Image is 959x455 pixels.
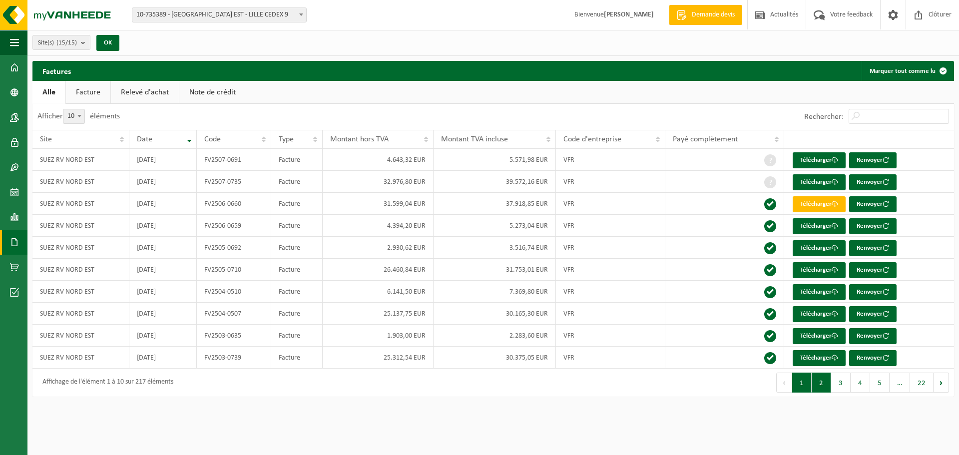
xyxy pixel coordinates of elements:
td: 31.753,01 EUR [434,259,556,281]
td: [DATE] [129,171,197,193]
span: Payé complètement [673,135,738,143]
button: Marquer tout comme lu [862,61,953,81]
a: Télécharger [793,152,846,168]
td: Facture [271,149,323,171]
td: SUEZ RV NORD EST [32,237,129,259]
td: SUEZ RV NORD EST [32,259,129,281]
td: 30.375,05 EUR [434,347,556,369]
a: Télécharger [793,218,846,234]
td: VFR [556,171,665,193]
button: Site(s)(15/15) [32,35,90,50]
td: SUEZ RV NORD EST [32,325,129,347]
td: 39.572,16 EUR [434,171,556,193]
button: Next [934,373,949,393]
td: Facture [271,347,323,369]
h2: Factures [32,61,81,80]
td: 5.273,04 EUR [434,215,556,237]
td: 1.903,00 EUR [323,325,434,347]
span: Code d'entreprise [563,135,621,143]
span: Site(s) [38,35,77,50]
button: Renvoyer [849,218,897,234]
td: Facture [271,303,323,325]
td: 3.516,74 EUR [434,237,556,259]
td: [DATE] [129,215,197,237]
span: 10-735389 - SUEZ RV NORD EST - LILLE CEDEX 9 [132,8,306,22]
td: SUEZ RV NORD EST [32,193,129,215]
td: Facture [271,171,323,193]
a: Télécharger [793,174,846,190]
a: Facture [66,81,110,104]
td: SUEZ RV NORD EST [32,281,129,303]
td: [DATE] [129,303,197,325]
td: VFR [556,347,665,369]
td: FV2506-0659 [197,215,271,237]
label: Rechercher: [804,113,844,121]
a: Relevé d'achat [111,81,179,104]
a: Télécharger [793,262,846,278]
span: Site [40,135,52,143]
td: 30.165,30 EUR [434,303,556,325]
td: 31.599,04 EUR [323,193,434,215]
span: 10 [63,109,84,123]
a: Télécharger [793,306,846,322]
span: Montant hors TVA [330,135,389,143]
a: Télécharger [793,196,846,212]
button: OK [96,35,119,51]
a: Télécharger [793,284,846,300]
td: [DATE] [129,149,197,171]
a: Télécharger [793,240,846,256]
a: Alle [32,81,65,104]
button: Renvoyer [849,306,897,322]
span: Code [204,135,221,143]
td: FV2503-0635 [197,325,271,347]
td: 25.312,54 EUR [323,347,434,369]
td: SUEZ RV NORD EST [32,149,129,171]
td: Facture [271,281,323,303]
td: Facture [271,193,323,215]
strong: [PERSON_NAME] [604,11,654,18]
td: 25.137,75 EUR [323,303,434,325]
button: Renvoyer [849,284,897,300]
button: Renvoyer [849,196,897,212]
button: Renvoyer [849,350,897,366]
td: SUEZ RV NORD EST [32,171,129,193]
td: [DATE] [129,193,197,215]
td: [DATE] [129,325,197,347]
td: FV2504-0507 [197,303,271,325]
button: Previous [776,373,792,393]
td: VFR [556,281,665,303]
td: 5.571,98 EUR [434,149,556,171]
span: Date [137,135,152,143]
td: VFR [556,215,665,237]
td: 32.976,80 EUR [323,171,434,193]
td: FV2504-0510 [197,281,271,303]
span: … [890,373,910,393]
td: VFR [556,325,665,347]
span: Type [279,135,294,143]
span: Montant TVA incluse [441,135,508,143]
button: Renvoyer [849,152,897,168]
td: VFR [556,259,665,281]
div: Affichage de l'élément 1 à 10 sur 217 éléments [37,374,173,392]
td: VFR [556,193,665,215]
a: Télécharger [793,328,846,344]
button: 5 [870,373,890,393]
td: [DATE] [129,237,197,259]
td: Facture [271,237,323,259]
td: FV2505-0692 [197,237,271,259]
button: 22 [910,373,934,393]
span: 10 [63,109,85,124]
button: Renvoyer [849,328,897,344]
td: 7.369,80 EUR [434,281,556,303]
button: 3 [831,373,851,393]
td: SUEZ RV NORD EST [32,303,129,325]
td: Facture [271,215,323,237]
a: Note de crédit [179,81,246,104]
td: VFR [556,303,665,325]
span: 10-735389 - SUEZ RV NORD EST - LILLE CEDEX 9 [132,7,307,22]
td: FV2505-0710 [197,259,271,281]
td: [DATE] [129,259,197,281]
span: Demande devis [689,10,737,20]
a: Demande devis [669,5,742,25]
td: Facture [271,325,323,347]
